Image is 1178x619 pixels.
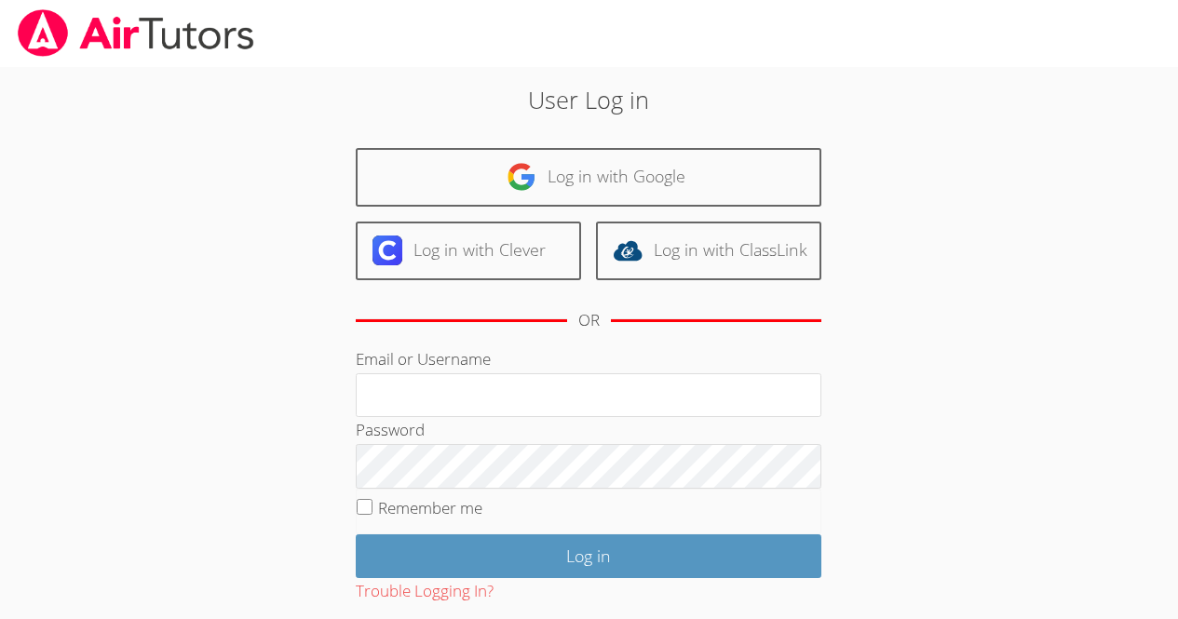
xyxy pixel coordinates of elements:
img: classlink-logo-d6bb404cc1216ec64c9a2012d9dc4662098be43eaf13dc465df04b49fa7ab582.svg [613,235,643,265]
img: airtutors_banner-c4298cdbf04f3fff15de1276eac7730deb9818008684d7c2e4769d2f7ddbe033.png [16,9,256,57]
a: Log in with ClassLink [596,222,821,280]
h2: User Log in [271,82,907,117]
label: Email or Username [356,348,491,370]
button: Trouble Logging In? [356,578,494,605]
label: Remember me [378,497,482,518]
label: Password [356,419,425,440]
input: Log in [356,534,821,578]
a: Log in with Clever [356,222,581,280]
img: google-logo-50288ca7cdecda66e5e0955fdab243c47b7ad437acaf1139b6f446037453330a.svg [507,162,536,192]
div: OR [578,307,600,334]
a: Log in with Google [356,148,821,207]
img: clever-logo-6eab21bc6e7a338710f1a6ff85c0baf02591cd810cc4098c63d3a4b26e2feb20.svg [372,235,402,265]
